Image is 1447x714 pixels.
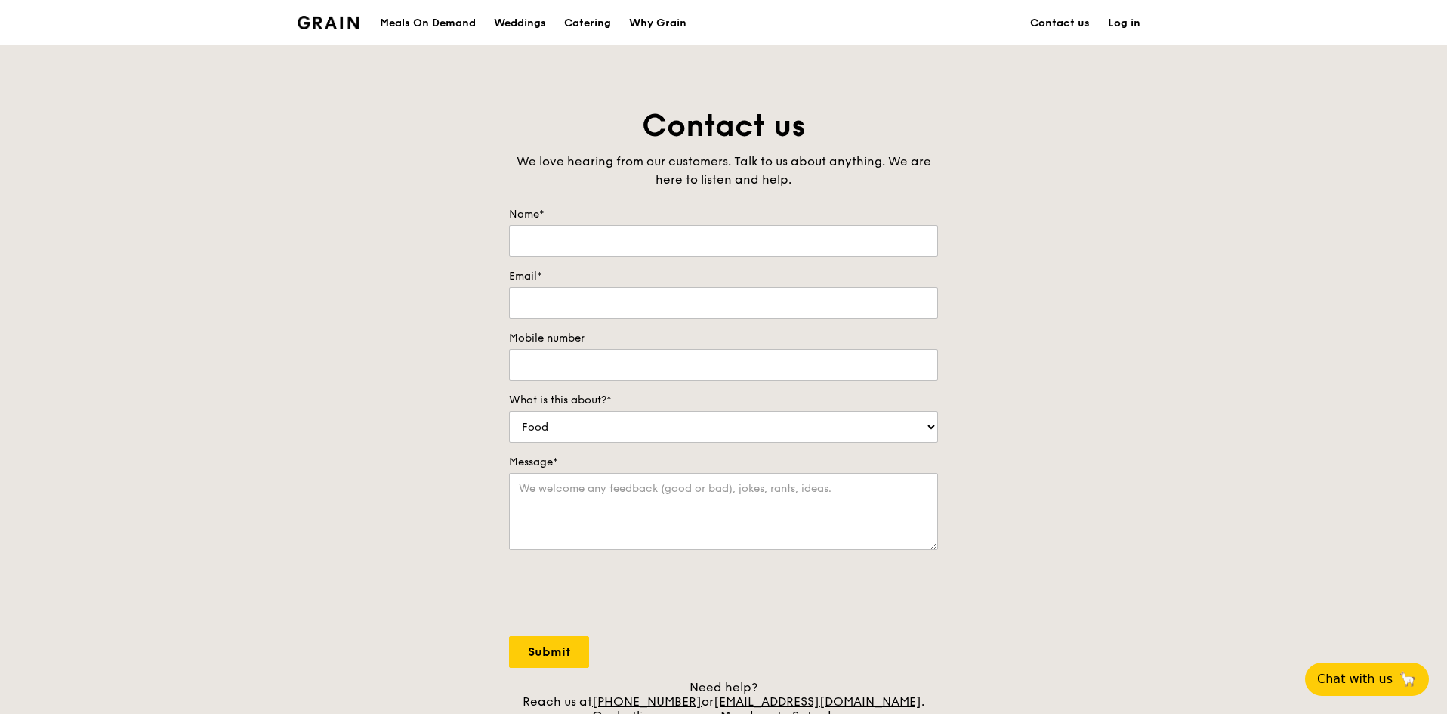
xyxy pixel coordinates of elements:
[714,694,921,709] a: [EMAIL_ADDRESS][DOMAIN_NAME]
[564,1,611,46] div: Catering
[509,393,938,408] label: What is this about?*
[629,1,686,46] div: Why Grain
[1399,670,1417,688] span: 🦙
[555,1,620,46] a: Catering
[509,331,938,346] label: Mobile number
[509,153,938,189] div: We love hearing from our customers. Talk to us about anything. We are here to listen and help.
[509,207,938,222] label: Name*
[509,565,739,624] iframe: reCAPTCHA
[380,1,476,46] div: Meals On Demand
[509,269,938,284] label: Email*
[509,106,938,147] h1: Contact us
[1099,1,1149,46] a: Log in
[494,1,546,46] div: Weddings
[485,1,555,46] a: Weddings
[592,694,702,709] a: [PHONE_NUMBER]
[1305,663,1429,696] button: Chat with us🦙
[1317,670,1393,688] span: Chat with us
[509,455,938,470] label: Message*
[298,16,359,29] img: Grain
[1021,1,1099,46] a: Contact us
[509,636,589,668] input: Submit
[620,1,696,46] a: Why Grain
